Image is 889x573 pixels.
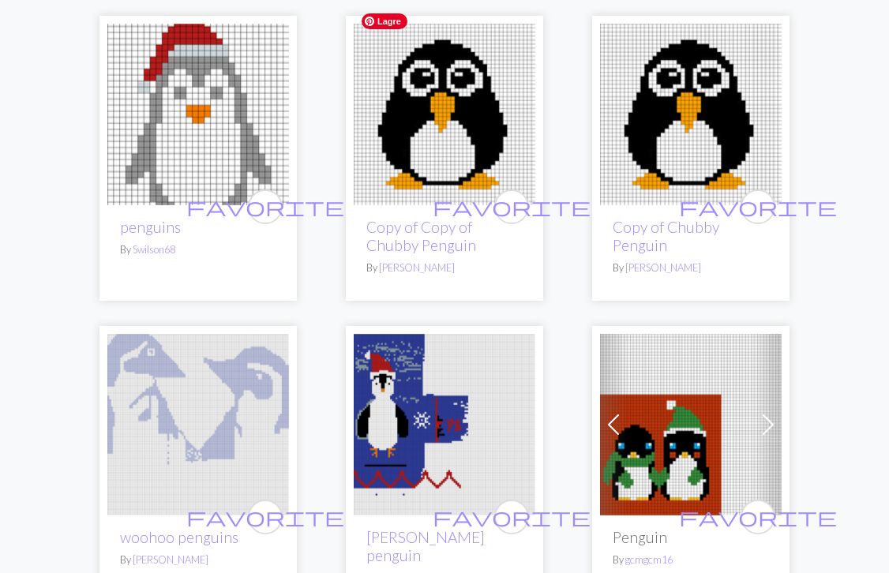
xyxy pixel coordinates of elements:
[600,105,782,120] a: Chubby Penguin
[625,261,701,274] a: [PERSON_NAME]
[679,194,837,219] span: favorite
[600,415,782,430] a: Penguin
[354,24,535,205] img: Chubby Penguin
[186,194,344,219] span: favorite
[362,13,407,29] span: Lagre
[107,105,289,120] a: penguins
[186,504,344,529] span: favorite
[107,334,289,515] img: woohoo penguins
[248,500,283,534] button: favourite
[120,218,181,236] a: penguins
[613,260,769,275] p: By
[186,191,344,223] i: favourite
[494,500,529,534] button: favourite
[133,243,175,256] a: Swilson68
[600,24,782,205] img: Chubby Penguin
[494,189,529,224] button: favourite
[120,528,238,546] a: woohoo penguins
[613,528,769,546] h2: Penguin
[600,334,782,515] img: Penguin
[354,334,535,515] img: Tammy penguin
[379,261,455,274] a: [PERSON_NAME]
[741,500,775,534] button: favourite
[120,242,276,257] p: By
[433,194,591,219] span: favorite
[120,552,276,567] p: By
[679,501,837,533] i: favourite
[433,504,591,529] span: favorite
[354,105,535,120] a: Chubby Penguin
[679,504,837,529] span: favorite
[613,552,769,567] p: By
[354,415,535,430] a: Tammy penguin
[625,553,673,566] a: gcmgcm16
[433,191,591,223] i: favourite
[366,218,476,254] a: Copy of Copy of Chubby Penguin
[107,24,289,205] img: penguins
[366,528,485,564] a: [PERSON_NAME] penguin
[107,415,289,430] a: woohoo penguins
[679,191,837,223] i: favourite
[366,260,523,275] p: By
[613,218,719,254] a: Copy of Chubby Penguin
[433,501,591,533] i: favourite
[186,501,344,533] i: favourite
[248,189,283,224] button: favourite
[133,553,208,566] a: [PERSON_NAME]
[741,189,775,224] button: favourite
